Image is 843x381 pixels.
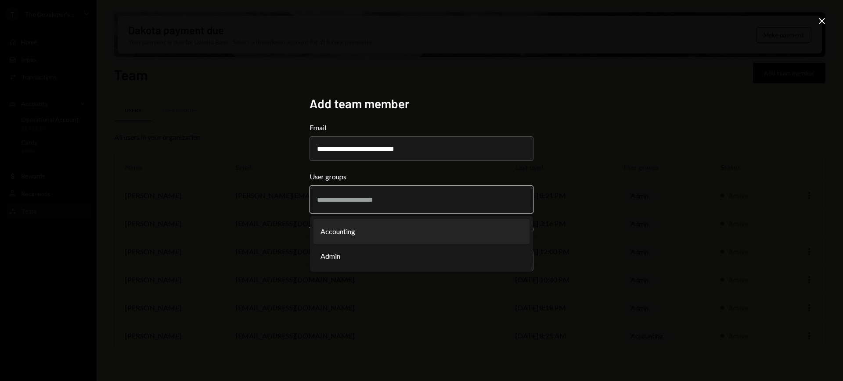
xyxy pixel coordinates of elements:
h2: Add team member [310,95,533,112]
li: Accounting [313,219,530,244]
label: User groups [310,171,533,182]
li: Admin [313,244,530,268]
label: Email [310,122,533,133]
div: View only Access [310,224,362,235]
